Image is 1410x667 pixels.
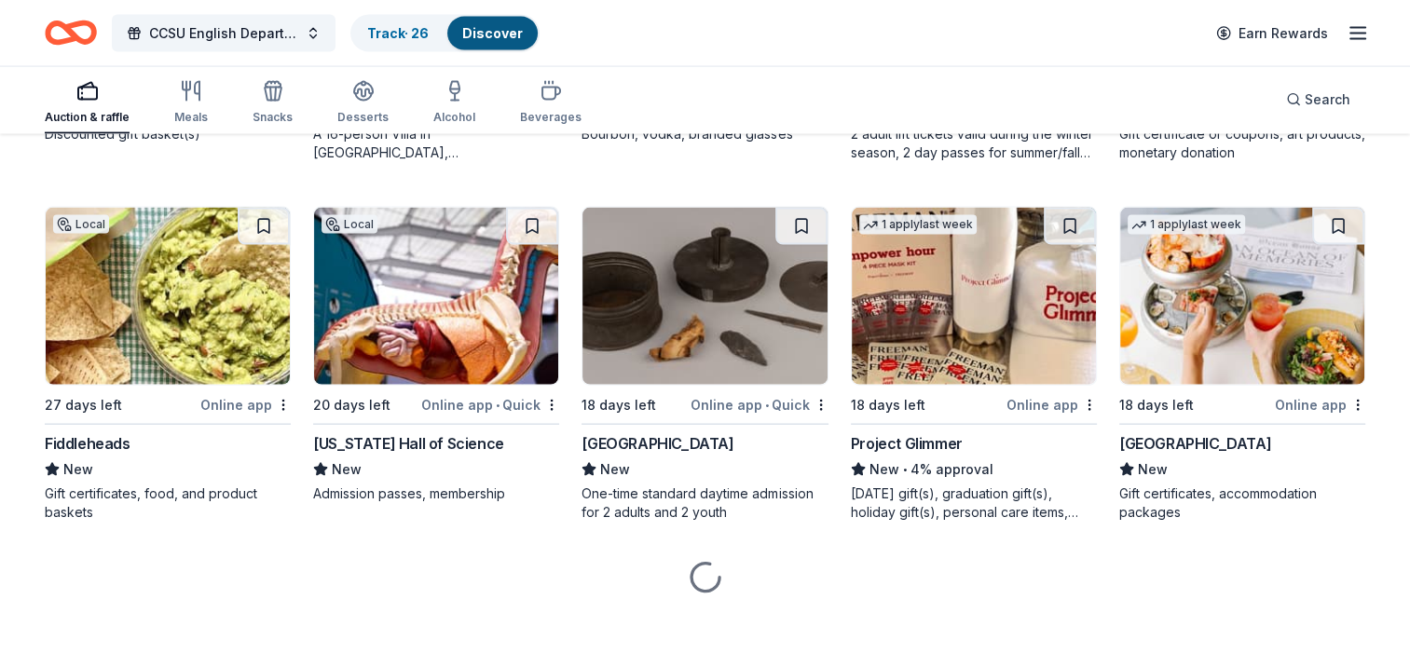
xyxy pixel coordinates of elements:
[314,208,558,385] img: Image for New York Hall of Science
[1120,208,1364,385] img: Image for Ocean House
[1119,125,1365,162] div: Gift certificate or coupons, art products, monetary donation
[851,394,925,416] div: 18 days left
[691,393,828,416] div: Online app Quick
[332,458,362,481] span: New
[582,125,828,143] div: Bourbon, vodka, branded glasses
[869,458,899,481] span: New
[200,393,291,416] div: Online app
[1271,81,1365,118] button: Search
[174,73,208,134] button: Meals
[851,484,1097,522] div: [DATE] gift(s), graduation gift(s), holiday gift(s), personal care items, one-on-one career coach...
[112,15,335,52] button: CCSU English Department Silent Auction
[1205,17,1339,50] a: Earn Rewards
[149,22,298,45] span: CCSU English Department Silent Auction
[337,73,389,134] button: Desserts
[45,484,291,522] div: Gift certificates, food, and product baskets
[851,458,1097,481] div: 4% approval
[337,110,389,125] div: Desserts
[520,110,582,125] div: Beverages
[520,73,582,134] button: Beverages
[350,15,540,52] button: Track· 26Discover
[582,484,828,522] div: One-time standard daytime admission for 2 adults and 2 youth
[902,462,907,477] span: •
[367,25,429,41] a: Track· 26
[851,125,1097,162] div: 2 adult lift tickets valid during the winter season, 2 day passes for summer/fall attractions
[851,432,963,455] div: Project Glimmer
[1119,207,1365,522] a: Image for Ocean House1 applylast week18 days leftOnline app[GEOGRAPHIC_DATA]NewGift certificates,...
[313,125,559,162] div: A 16-person Villa in [GEOGRAPHIC_DATA], [GEOGRAPHIC_DATA], [GEOGRAPHIC_DATA] for 7days/6nights (R...
[313,484,559,503] div: Admission passes, membership
[45,110,130,125] div: Auction & raffle
[496,398,500,413] span: •
[313,207,559,503] a: Image for New York Hall of ScienceLocal20 days leftOnline app•Quick[US_STATE] Hall of ScienceNewA...
[1006,393,1097,416] div: Online app
[1275,393,1365,416] div: Online app
[45,207,291,522] a: Image for FiddleheadsLocal27 days leftOnline appFiddleheadsNewGift certificates, food, and produc...
[53,215,109,234] div: Local
[582,208,827,385] img: Image for Old Sturbridge Village
[582,207,828,522] a: Image for Old Sturbridge Village18 days leftOnline app•Quick[GEOGRAPHIC_DATA]NewOne-time standard...
[45,125,291,143] div: Discounted gift basket(s)
[45,11,97,55] a: Home
[313,394,390,416] div: 20 days left
[1138,458,1168,481] span: New
[600,458,630,481] span: New
[313,432,504,455] div: [US_STATE] Hall of Science
[253,110,293,125] div: Snacks
[1128,215,1245,235] div: 1 apply last week
[582,394,656,416] div: 18 days left
[582,432,733,455] div: [GEOGRAPHIC_DATA]
[45,394,122,416] div: 27 days left
[421,393,559,416] div: Online app Quick
[45,73,130,134] button: Auction & raffle
[433,73,475,134] button: Alcohol
[851,207,1097,522] a: Image for Project Glimmer1 applylast week18 days leftOnline appProject GlimmerNew•4% approval[DAT...
[322,215,377,234] div: Local
[63,458,93,481] span: New
[1119,484,1365,522] div: Gift certificates, accommodation packages
[433,110,475,125] div: Alcohol
[852,208,1096,385] img: Image for Project Glimmer
[765,398,769,413] span: •
[1119,432,1271,455] div: [GEOGRAPHIC_DATA]
[46,208,290,385] img: Image for Fiddleheads
[1305,88,1350,111] span: Search
[174,110,208,125] div: Meals
[462,25,523,41] a: Discover
[1119,394,1194,416] div: 18 days left
[859,215,977,235] div: 1 apply last week
[253,73,293,134] button: Snacks
[45,432,130,455] div: Fiddleheads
